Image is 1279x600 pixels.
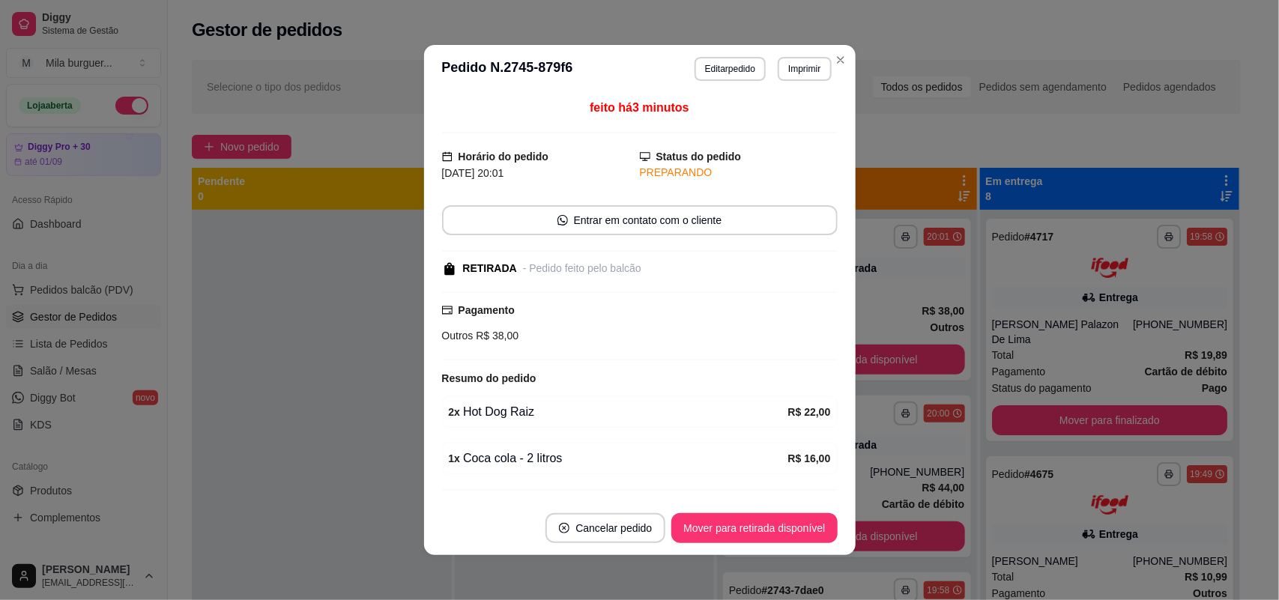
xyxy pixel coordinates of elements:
[671,513,837,543] button: Mover para retirada disponível
[459,304,515,316] strong: Pagamento
[459,151,549,163] strong: Horário do pedido
[442,305,453,315] span: credit-card
[695,57,766,81] button: Editarpedido
[449,452,461,464] strong: 1 x
[559,523,569,533] span: close-circle
[442,372,536,384] strong: Resumo do pedido
[449,403,788,421] div: Hot Dog Raiz
[442,330,474,342] span: Outros
[545,513,665,543] button: close-circleCancelar pedido
[442,205,838,235] button: whats-appEntrar em contato com o cliente
[523,261,641,276] div: - Pedido feito pelo balcão
[640,165,838,181] div: PREPARANDO
[449,449,788,467] div: Coca cola - 2 litros
[590,101,689,114] span: feito há 3 minutos
[463,261,517,276] div: RETIRADA
[442,57,573,81] h3: Pedido N. 2745-879f6
[557,215,568,225] span: whats-app
[788,452,831,464] strong: R$ 16,00
[829,48,853,72] button: Close
[442,167,504,179] span: [DATE] 20:01
[788,406,831,418] strong: R$ 22,00
[474,330,519,342] span: R$ 38,00
[449,406,461,418] strong: 2 x
[640,151,650,162] span: desktop
[778,57,831,81] button: Imprimir
[656,151,742,163] strong: Status do pedido
[442,151,453,162] span: calendar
